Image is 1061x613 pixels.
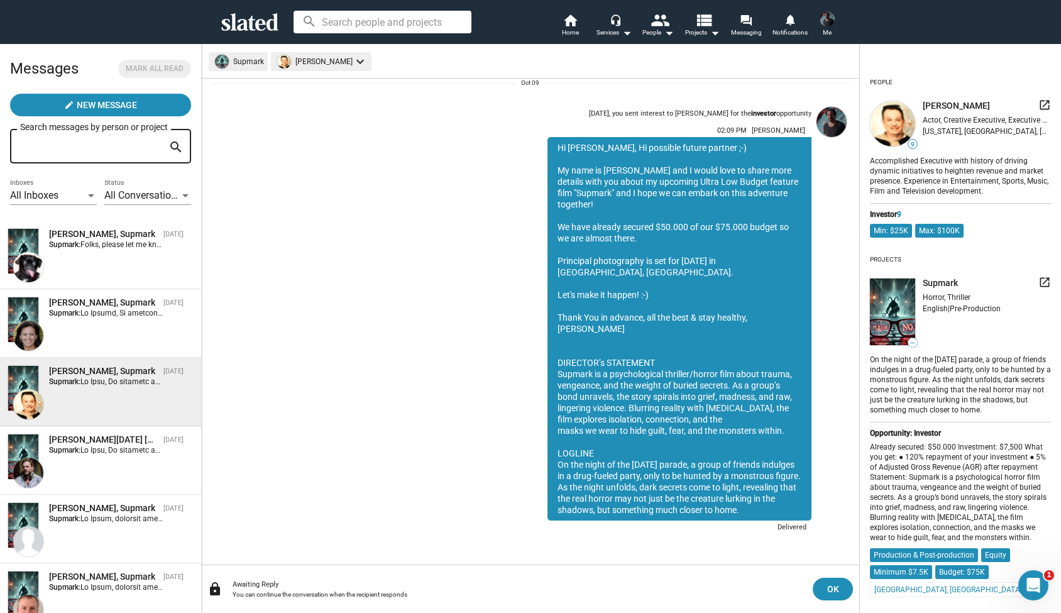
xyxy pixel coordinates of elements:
div: Investor [870,210,1051,219]
mat-chip: [GEOGRAPHIC_DATA], [GEOGRAPHIC_DATA] [870,582,1026,597]
span: English [923,304,948,313]
div: Opportunity: Investor [870,429,1051,438]
span: 9 [897,210,901,219]
span: New Message [77,94,137,116]
h2: Messages [10,53,79,84]
img: Alan Nadal Piantini [13,458,43,488]
a: Messaging [724,13,768,40]
span: Messaging [731,25,762,40]
mat-icon: notifications [784,13,796,25]
strong: Supmark: [49,240,80,249]
mat-chip: Minimum $7.5K [870,565,932,579]
span: Supmark [923,277,958,289]
a: Notifications [768,13,812,40]
span: [PERSON_NAME] [752,126,805,135]
mat-icon: search [168,138,184,157]
time: [DATE] [163,299,184,307]
mat-icon: keyboard_arrow_down [353,54,368,69]
div: Alan Nadal Piantini, Supmark [49,434,158,446]
div: Services [596,25,632,40]
span: Notifications [772,25,808,40]
span: Pre-Production [950,304,1001,313]
button: Alexander BrucknerMe [812,9,842,41]
img: Supmark [8,434,38,479]
button: People [636,13,680,40]
mat-icon: launch [1038,99,1051,111]
mat-chip: Max: $100K [915,224,964,238]
img: Sharon Contillo [13,321,43,351]
img: Supmark [8,503,38,548]
span: Mark all read [126,62,184,75]
img: undefined [870,101,915,146]
button: Mark all read [118,60,191,78]
span: All Inboxes [10,189,58,201]
button: New Message [10,94,191,116]
img: Alexander Bruckner [816,107,847,137]
span: | [948,304,950,313]
time: [DATE] [163,573,184,581]
span: Projects [685,25,720,40]
mat-icon: create [64,100,74,110]
img: Greg Alprin [13,389,43,419]
time: [DATE] [163,230,184,238]
time: [DATE] [163,504,184,512]
button: Projects [680,13,724,40]
span: 02:09 PM [717,126,747,135]
div: Sharon Bruneau, Supmark [49,228,158,240]
div: Delivered [770,521,811,536]
span: Horror, Thriller [923,293,970,302]
img: Alexander Bruckner [820,11,835,26]
a: Alexander Bruckner [814,104,849,539]
img: undefined [277,55,291,69]
mat-icon: arrow_drop_down [707,25,722,40]
div: Greg Alprin, Supmark [49,365,158,377]
time: [DATE] [163,436,184,444]
img: Supmark [8,297,38,342]
span: 1 [1044,570,1054,580]
strong: Supmark: [49,377,80,386]
img: Scott Goins [13,526,43,556]
mat-icon: home [563,13,578,28]
div: You can continue the conversation when the recipient responds [233,591,803,598]
img: undefined [870,279,915,346]
div: James Schafer, Supmark [49,571,158,583]
mat-icon: arrow_drop_down [619,25,634,40]
mat-chip: [PERSON_NAME] [271,52,371,71]
mat-chip: Equity [981,548,1010,562]
span: Me [823,25,832,40]
div: On the night of the [DATE] parade, a group of friends indulges in a drug-fueled party, only to be... [870,353,1051,416]
span: All Conversations [104,189,182,201]
mat-icon: launch [1038,276,1051,289]
span: OK [823,578,843,600]
span: Home [562,25,579,40]
strong: Supmark: [49,514,80,523]
mat-icon: headset_mic [610,14,621,25]
div: Accomplished Executive with history of driving dynamic initiatives to heighten revenue and market... [870,154,1051,197]
input: Search people and projects [294,11,471,33]
div: [DATE], you sent interest to [PERSON_NAME] for the opportunity [589,109,811,119]
button: Services [592,13,636,40]
img: Sharon Bruneau [13,252,43,282]
span: 9 [908,141,917,148]
span: [PERSON_NAME] [923,100,990,112]
mat-icon: view_list [695,11,713,29]
div: Scott Goins, Supmark [49,502,158,514]
a: Home [548,13,592,40]
mat-chip: Budget: $75K [935,565,989,579]
img: Supmark [8,366,38,411]
strong: Supmark: [49,583,80,592]
mat-chip: Min: $25K [870,224,912,238]
div: Actor, Creative Executive, Executive Producer, Producer, Writer [923,116,1051,124]
button: OK [813,578,853,600]
div: Projects [870,251,901,268]
strong: investor [751,109,776,118]
mat-chip: Production & Post-production [870,548,978,562]
div: People [642,25,674,40]
span: — [908,340,917,346]
img: Supmark [8,229,38,273]
div: [US_STATE], [GEOGRAPHIC_DATA], [GEOGRAPHIC_DATA] [923,127,1051,136]
div: Awaiting Reply [233,580,803,588]
strong: Supmark: [49,446,80,455]
mat-icon: arrow_drop_down [661,25,676,40]
iframe: Intercom live chat [1018,570,1048,600]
